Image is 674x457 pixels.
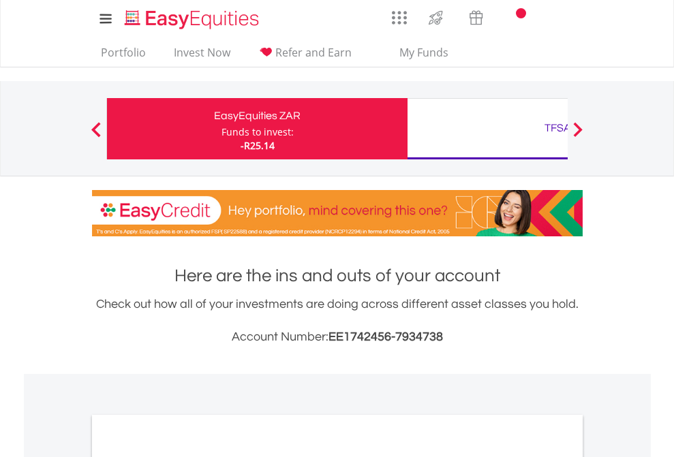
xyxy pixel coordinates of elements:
img: EasyEquities_Logo.png [122,8,264,31]
a: Notifications [496,3,531,31]
a: Vouchers [456,3,496,29]
a: My Profile [566,3,600,33]
span: My Funds [380,44,469,61]
img: thrive-v2.svg [425,7,447,29]
button: Next [564,129,592,142]
div: EasyEquities ZAR [115,106,399,125]
a: Portfolio [95,46,151,67]
a: AppsGrid [383,3,416,25]
button: Previous [82,129,110,142]
div: Check out how all of your investments are doing across different asset classes you hold. [92,295,583,347]
img: EasyCredit Promotion Banner [92,190,583,236]
a: Refer and Earn [253,46,357,67]
img: vouchers-v2.svg [465,7,487,29]
h3: Account Number: [92,328,583,347]
span: -R25.14 [241,139,275,152]
span: Refer and Earn [275,45,352,60]
a: Invest Now [168,46,236,67]
a: Home page [119,3,264,31]
img: grid-menu-icon.svg [392,10,407,25]
span: EE1742456-7934738 [328,330,443,343]
h1: Here are the ins and outs of your account [92,264,583,288]
a: FAQ's and Support [531,3,566,31]
div: Funds to invest: [221,125,294,139]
